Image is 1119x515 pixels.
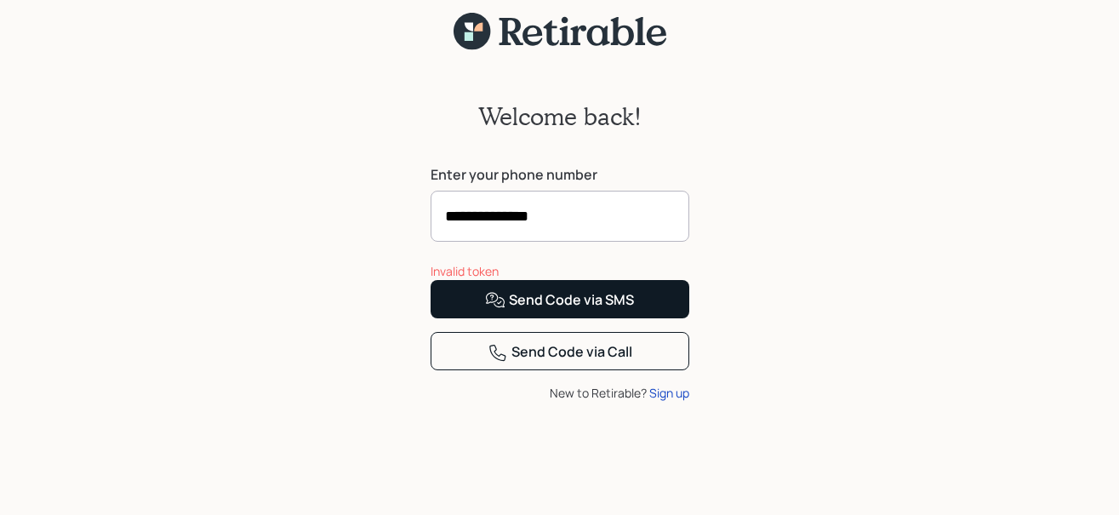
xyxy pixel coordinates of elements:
[431,332,689,370] button: Send Code via Call
[488,342,632,363] div: Send Code via Call
[431,262,689,280] div: Invalid token
[478,102,642,131] h2: Welcome back!
[431,280,689,318] button: Send Code via SMS
[431,165,689,184] label: Enter your phone number
[485,290,634,311] div: Send Code via SMS
[649,384,689,402] div: Sign up
[431,384,689,402] div: New to Retirable?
